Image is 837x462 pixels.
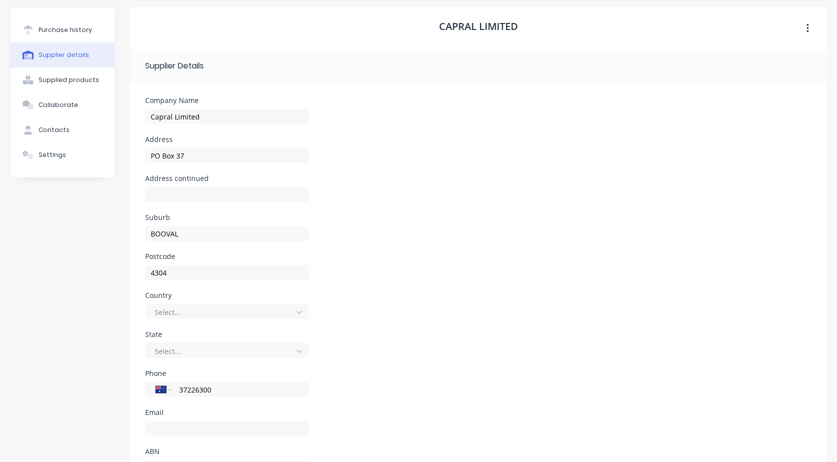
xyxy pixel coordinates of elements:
[39,125,70,134] div: Contacts
[145,175,309,182] div: Address continued
[145,253,309,260] div: Postcode
[39,100,78,109] div: Collaborate
[39,25,92,34] div: Purchase history
[145,409,309,416] div: Email
[11,67,115,92] button: Supplied products
[439,20,518,32] h1: Capral Limited
[39,50,89,59] div: Supplier details
[145,370,309,377] div: Phone
[145,214,309,221] div: Suburb
[39,150,66,159] div: Settings
[11,117,115,142] button: Contacts
[145,136,309,143] div: Address
[11,92,115,117] button: Collaborate
[145,60,204,72] div: Supplier Details
[11,17,115,42] button: Purchase history
[145,97,309,104] div: Company Name
[145,331,309,338] div: State
[145,292,309,299] div: Country
[145,448,309,455] div: ABN
[11,42,115,67] button: Supplier details
[11,142,115,167] button: Settings
[39,75,99,84] div: Supplied products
